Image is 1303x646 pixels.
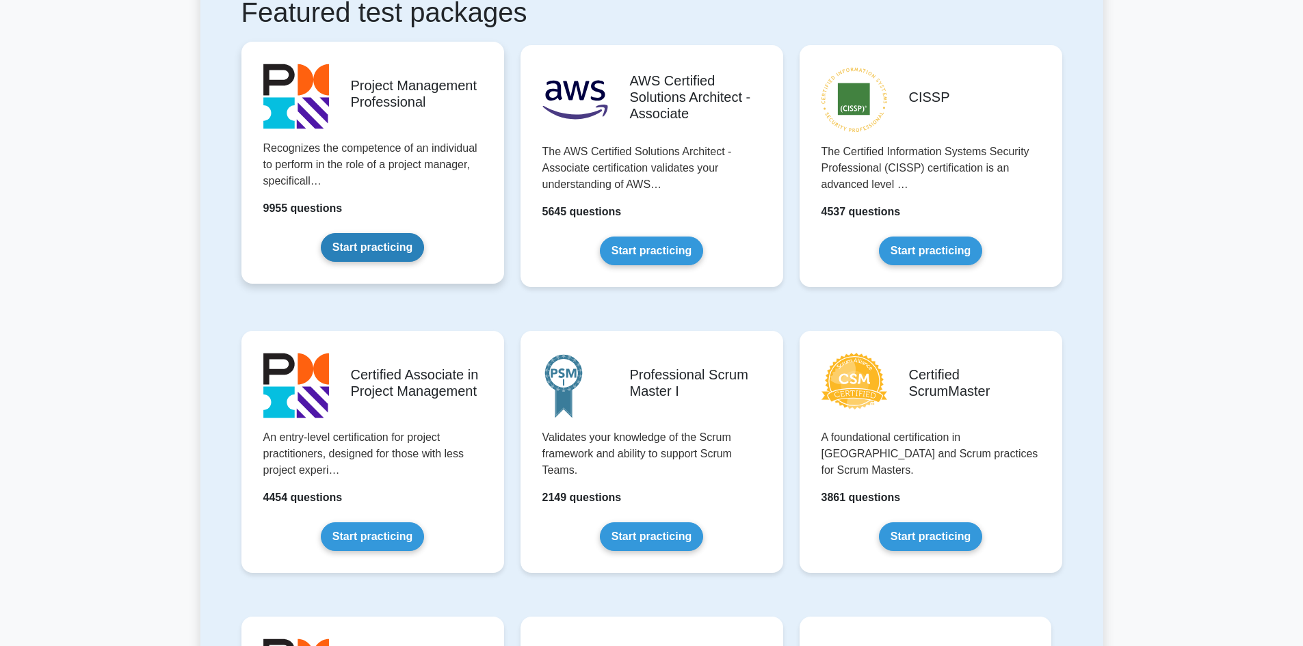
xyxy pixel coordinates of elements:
[600,237,703,265] a: Start practicing
[879,522,982,551] a: Start practicing
[321,522,424,551] a: Start practicing
[600,522,703,551] a: Start practicing
[321,233,424,262] a: Start practicing
[879,237,982,265] a: Start practicing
